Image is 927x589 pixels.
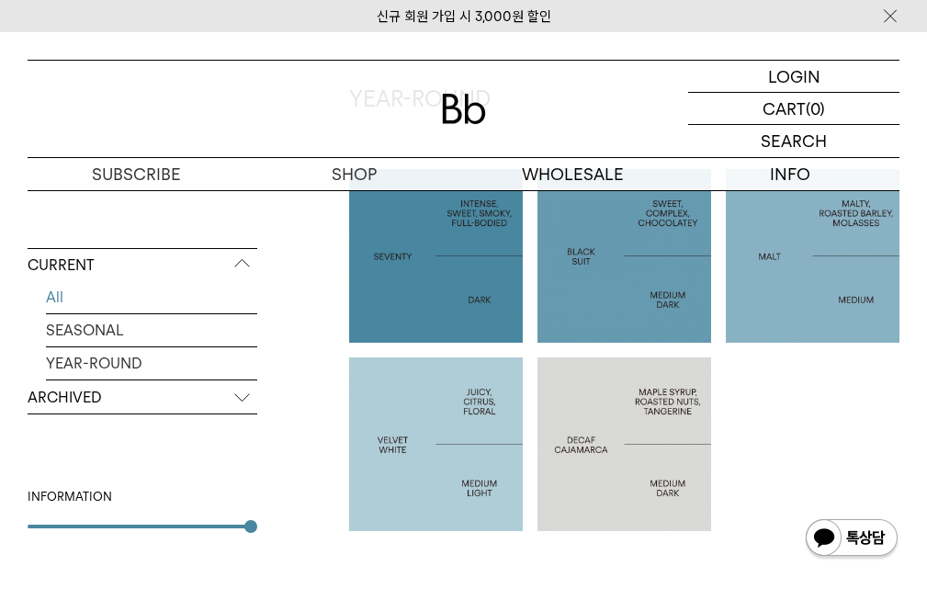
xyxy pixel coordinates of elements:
[464,158,682,190] p: WHOLESALE
[761,125,827,157] p: SEARCH
[46,314,257,346] a: SEASONAL
[763,93,806,124] p: CART
[349,169,523,343] a: 세븐티SEVENTY
[804,517,899,561] img: 카카오톡 채널 1:1 채팅 버튼
[688,61,899,93] a: LOGIN
[688,93,899,125] a: CART (0)
[28,488,257,506] div: INFORMATION
[28,249,257,282] p: CURRENT
[806,93,825,124] p: (0)
[768,61,820,92] p: LOGIN
[537,357,711,531] a: 페루 디카페인 카하마르카PERU CAJAMARCA DECAF
[682,158,899,190] p: INFO
[349,357,523,531] a: 벨벳화이트VELVET WHITE
[28,381,257,414] p: ARCHIVED
[377,8,551,25] a: 신규 회원 가입 시 3,000원 할인
[442,94,486,124] img: 로고
[537,169,711,343] a: 블랙수트BLACK SUIT
[245,158,463,190] a: SHOP
[28,158,245,190] a: SUBSCRIBE
[46,281,257,313] a: All
[46,347,257,379] a: YEAR-ROUND
[726,169,899,343] a: 몰트MALT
